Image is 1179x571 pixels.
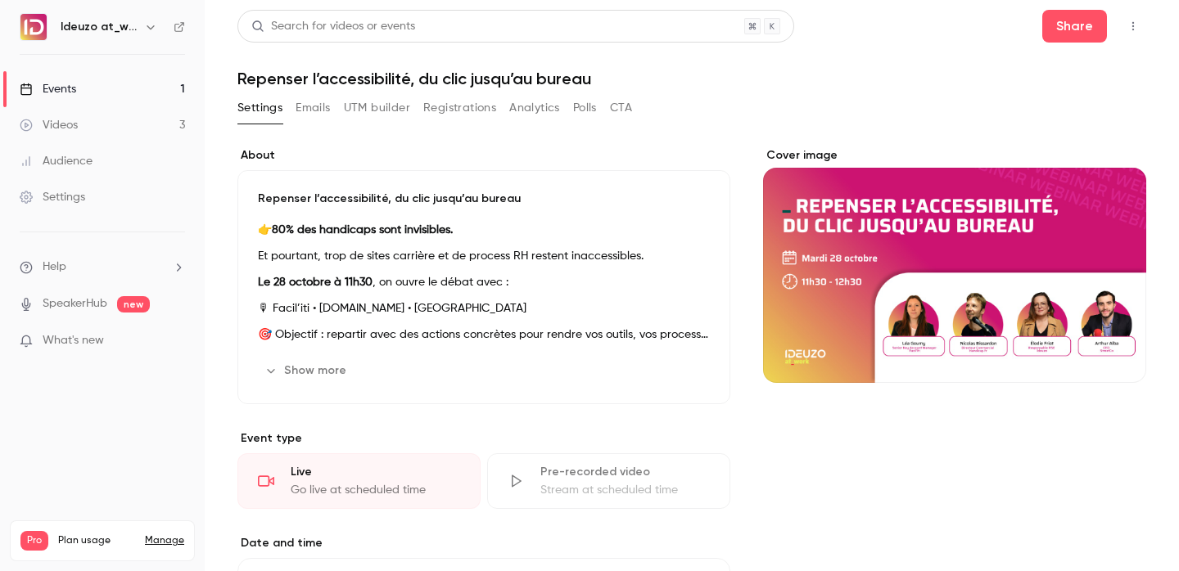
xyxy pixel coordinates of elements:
[487,453,730,509] div: Pre-recorded videoStream at scheduled time
[344,95,410,121] button: UTM builder
[117,296,150,312] span: new
[763,147,1146,383] section: Cover image
[258,277,373,288] strong: Le 28 octobre à 11h30
[20,259,185,276] li: help-dropdown-opener
[540,464,710,480] div: Pre-recorded video
[43,259,66,276] span: Help
[423,95,496,121] button: Registrations
[573,95,597,121] button: Polls
[20,153,93,169] div: Audience
[540,482,710,498] div: Stream at scheduled time
[509,95,560,121] button: Analytics
[258,325,710,344] p: 🎯 Objectif : repartir avec des actions concrètes pour rendre vos outils, vos process et vos expér...
[272,224,453,236] strong: 80% des handicaps sont invisibles.
[20,14,47,40] img: Ideuzo at_work
[291,482,460,498] div: Go live at scheduled time
[43,332,104,349] span: What's new
[258,191,710,207] p: Repenser l’accessibilité, du clic jusqu’au bureau
[20,81,76,97] div: Events
[258,272,710,292] p: , on ouvre le débat avec :
[237,69,1146,88] h1: Repenser l’accessibilité, du clic jusqu’au bureau
[237,535,730,551] label: Date and time
[258,357,356,384] button: Show more
[258,220,710,240] p: 👉
[258,246,710,266] p: Et pourtant, trop de sites carrière et de process RH restent inaccessibles.
[291,464,460,480] div: Live
[165,334,185,348] iframe: Noticeable Trigger
[237,430,730,447] p: Event type
[237,147,730,164] label: About
[61,19,138,35] h6: Ideuzo at_work
[763,147,1146,164] label: Cover image
[610,95,632,121] button: CTA
[251,18,415,35] div: Search for videos or events
[58,534,135,547] span: Plan usage
[20,117,78,133] div: Videos
[296,95,330,121] button: Emails
[258,299,710,318] p: 🎙 Facil’iti • [DOMAIN_NAME] • [GEOGRAPHIC_DATA]
[43,295,107,312] a: SpeakerHub
[237,95,282,121] button: Settings
[145,534,184,547] a: Manage
[20,531,48,551] span: Pro
[237,453,481,509] div: LiveGo live at scheduled time
[20,189,85,205] div: Settings
[1042,10,1107,43] button: Share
